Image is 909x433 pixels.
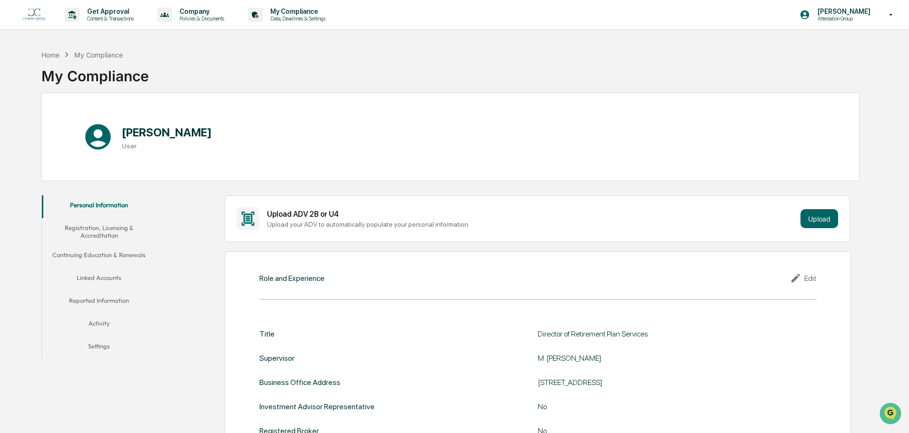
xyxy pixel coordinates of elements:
div: 🗄️ [69,121,77,128]
div: My Compliance [74,51,123,59]
span: Data Lookup [19,138,60,147]
a: 🗄️Attestations [65,116,122,133]
img: logo [23,9,46,21]
span: Attestations [79,120,118,129]
div: Start new chat [32,73,156,82]
p: Policies & Documents [172,15,229,22]
div: My Compliance [41,60,149,85]
div: Business Office Address [259,378,340,387]
p: Company [172,8,229,15]
div: We're available if you need us! [32,82,120,90]
h1: [PERSON_NAME] [122,125,212,139]
button: Linked Accounts [42,268,156,291]
a: Powered byPylon [67,161,115,168]
div: Director of Retirement Plan Services [538,329,776,338]
div: [STREET_ADDRESS] [538,378,776,387]
img: 1746055101610-c473b297-6a78-478c-a979-82029cc54cd1 [10,73,27,90]
div: Upload ADV 2B or U4 [267,210,797,219]
p: Data, Deadlines & Settings [263,15,330,22]
div: Upload your ADV to automatically populate your personal information. [267,221,797,228]
div: Role and Experience [259,274,325,283]
button: Personal Information [42,195,156,218]
p: Attestation Group [810,15,875,22]
h3: User [122,142,212,150]
p: How can we help? [10,20,173,35]
button: Start new chat [162,76,173,87]
a: 🔎Data Lookup [6,134,64,151]
div: No [538,402,776,411]
div: secondary tabs example [42,195,156,359]
p: [PERSON_NAME] [810,8,875,15]
button: Settings [42,337,156,359]
span: Pylon [95,161,115,168]
a: 🖐️Preclearance [6,116,65,133]
div: M. [PERSON_NAME] [538,354,776,363]
button: Reported Information [42,291,156,314]
button: Activity [42,314,156,337]
button: Upload [800,209,838,228]
iframe: Open customer support [879,402,904,427]
p: Content & Transactions [79,15,138,22]
div: Investment Advisor Representative [259,402,375,411]
button: Continuing Education & Renewals [42,245,156,268]
span: Preclearance [19,120,61,129]
p: Get Approval [79,8,138,15]
p: My Compliance [263,8,330,15]
button: Registration, Licensing & Accreditation [42,218,156,245]
div: 🖐️ [10,121,17,128]
div: Home [41,51,59,59]
div: Edit [790,272,817,284]
div: 🔎 [10,139,17,146]
div: Title [259,329,275,338]
div: Supervisor [259,354,295,363]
